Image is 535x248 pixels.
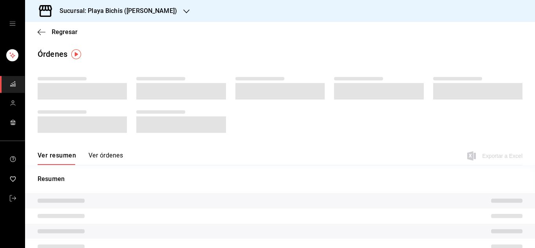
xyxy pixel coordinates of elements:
p: Resumen [38,174,522,184]
div: navigation tabs [38,152,123,165]
button: Regresar [38,28,78,36]
button: Ver órdenes [89,152,123,165]
span: Regresar [52,28,78,36]
button: Ver resumen [38,152,76,165]
h3: Sucursal: Playa Bichis ([PERSON_NAME]) [53,6,177,16]
img: Tooltip marker [71,49,81,59]
div: Órdenes [38,48,67,60]
button: open drawer [9,20,16,27]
